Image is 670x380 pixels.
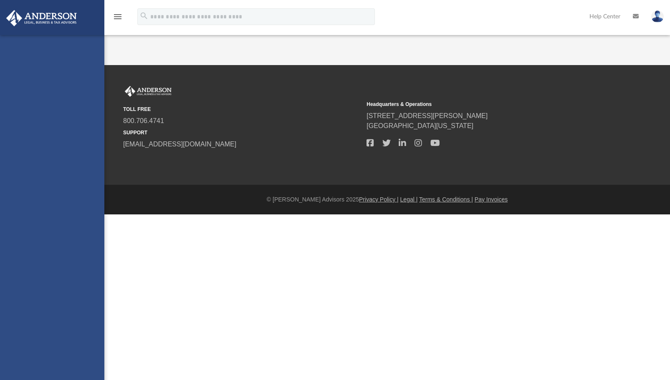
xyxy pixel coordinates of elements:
[4,10,79,26] img: Anderson Advisors Platinum Portal
[113,16,123,22] a: menu
[113,12,123,22] i: menu
[123,117,164,124] a: 800.706.4741
[123,129,361,136] small: SUPPORT
[104,195,670,204] div: © [PERSON_NAME] Advisors 2025
[359,196,399,203] a: Privacy Policy |
[400,196,418,203] a: Legal |
[651,10,664,23] img: User Pic
[123,106,361,113] small: TOLL FREE
[367,122,473,129] a: [GEOGRAPHIC_DATA][US_STATE]
[367,112,488,119] a: [STREET_ADDRESS][PERSON_NAME]
[475,196,508,203] a: Pay Invoices
[123,86,173,97] img: Anderson Advisors Platinum Portal
[139,11,149,20] i: search
[367,101,604,108] small: Headquarters & Operations
[123,141,236,148] a: [EMAIL_ADDRESS][DOMAIN_NAME]
[419,196,473,203] a: Terms & Conditions |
